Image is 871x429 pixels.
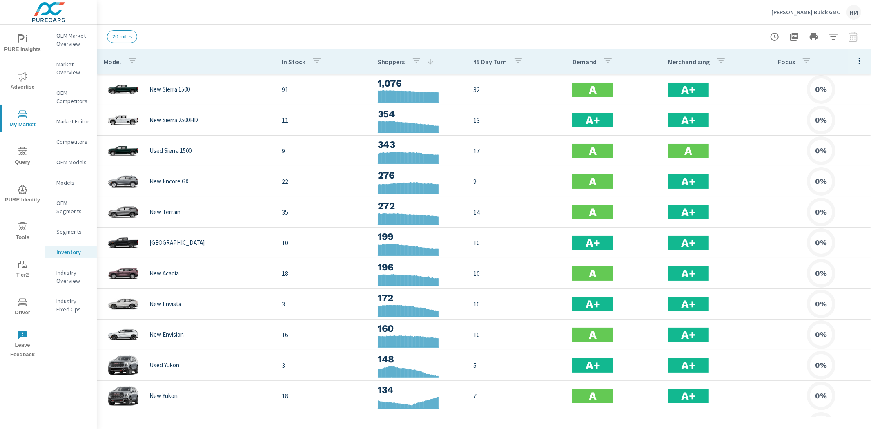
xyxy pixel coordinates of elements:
[107,261,140,286] img: glamour
[815,177,827,185] h6: 0%
[56,89,90,105] p: OEM Competitors
[56,158,90,166] p: OEM Models
[586,297,600,311] h2: A+
[0,25,45,363] div: nav menu
[45,115,97,127] div: Market Editor
[3,330,42,360] span: Leave Feedback
[473,238,559,248] p: 10
[815,300,827,308] h6: 0%
[149,178,189,185] p: New Encore GX
[586,236,600,250] h2: A+
[589,266,597,281] h2: A
[282,238,364,248] p: 10
[45,58,97,78] div: Market Overview
[107,34,137,40] span: 20 miles
[45,29,97,50] div: OEM Market Overview
[589,144,597,158] h2: A
[681,358,696,373] h2: A+
[378,352,460,366] h3: 148
[45,136,97,148] div: Competitors
[378,138,460,152] h3: 343
[589,205,597,219] h2: A
[771,9,840,16] p: [PERSON_NAME] Buick GMC
[149,116,198,124] p: New Sierra 2500HD
[825,29,842,45] button: Apply Filters
[107,139,140,163] img: glamour
[815,269,827,277] h6: 0%
[378,168,460,182] h3: 276
[282,299,364,309] p: 3
[681,205,696,219] h2: A+
[107,169,140,194] img: glamour
[282,115,364,125] p: 11
[589,389,597,403] h2: A
[3,109,42,130] span: My Market
[586,113,600,127] h2: A+
[778,58,795,66] p: Focus
[149,392,178,400] p: New Yukon
[3,260,42,280] span: Tier2
[149,270,179,277] p: New Acadia
[378,107,460,121] h3: 354
[681,389,696,403] h2: A+
[3,185,42,205] span: PURE Identity
[56,179,90,187] p: Models
[282,268,364,278] p: 18
[473,85,559,94] p: 32
[378,58,405,66] p: Shoppers
[378,199,460,213] h3: 272
[685,144,693,158] h2: A
[815,85,827,94] h6: 0%
[56,60,90,76] p: Market Overview
[56,31,90,48] p: OEM Market Overview
[45,87,97,107] div: OEM Competitors
[378,383,460,397] h3: 134
[56,138,90,146] p: Competitors
[45,226,97,238] div: Segments
[681,236,696,250] h2: A+
[107,322,140,347] img: glamour
[846,5,861,20] div: RM
[681,83,696,97] h2: A+
[282,58,305,66] p: In Stock
[107,108,140,132] img: glamour
[378,76,460,90] h3: 1,076
[3,147,42,167] span: Query
[473,115,559,125] p: 13
[815,239,827,247] h6: 0%
[572,58,597,66] p: Demand
[3,297,42,317] span: Driver
[473,177,559,186] p: 9
[149,239,205,246] p: [GEOGRAPHIC_DATA]
[282,85,364,94] p: 91
[473,207,559,217] p: 14
[815,147,827,155] h6: 0%
[378,230,460,244] h3: 199
[107,77,140,102] img: glamour
[149,147,192,154] p: Used Sierra 1500
[473,391,559,401] p: 7
[107,230,140,255] img: glamour
[149,86,190,93] p: New Sierra 1500
[815,392,827,400] h6: 0%
[681,113,696,127] h2: A+
[378,291,460,305] h3: 172
[282,207,364,217] p: 35
[473,299,559,309] p: 16
[3,34,42,54] span: PURE Insights
[681,328,696,342] h2: A+
[815,361,827,369] h6: 0%
[45,177,97,189] div: Models
[378,260,460,274] h3: 196
[806,29,822,45] button: Print Report
[3,72,42,92] span: Advertise
[378,413,460,427] h3: 133
[45,197,97,217] div: OEM Segments
[107,384,140,408] img: glamour
[473,360,559,370] p: 5
[681,266,696,281] h2: A+
[45,266,97,287] div: Industry Overview
[282,146,364,156] p: 9
[45,246,97,258] div: Inventory
[56,117,90,125] p: Market Editor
